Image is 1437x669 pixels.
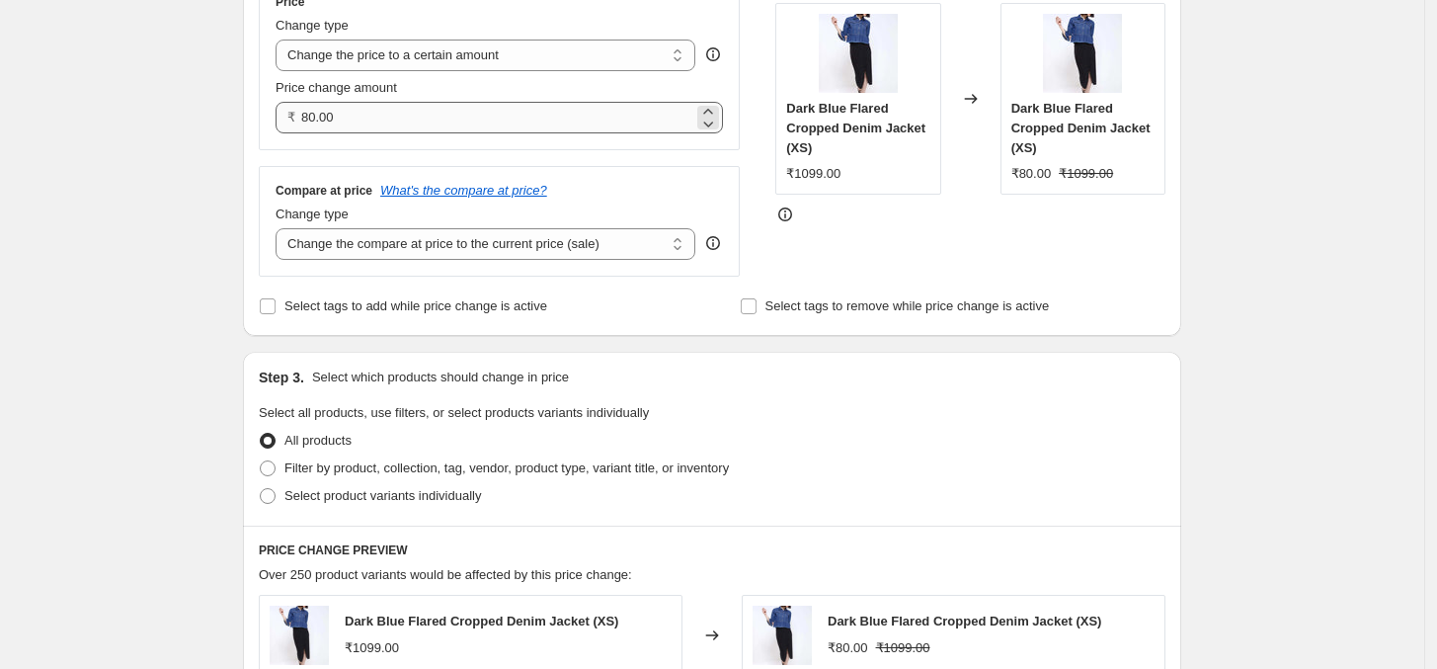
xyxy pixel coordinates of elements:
span: Select tags to remove while price change is active [765,298,1050,313]
strike: ₹1099.00 [876,638,930,658]
input: 80.00 [301,102,693,133]
span: Select product variants individually [284,488,481,503]
img: F_03_IMG0089-_1080-x-1618_80x.jpg [270,606,329,665]
div: help [703,44,723,64]
button: What's the compare at price? [380,183,547,198]
span: Filter by product, collection, tag, vendor, product type, variant title, or inventory [284,460,729,475]
div: ₹80.00 [1011,164,1052,184]
span: Over 250 product variants would be affected by this price change: [259,567,632,582]
div: ₹1099.00 [345,638,399,658]
span: Dark Blue Flared Cropped Denim Jacket (XS) [786,101,925,155]
div: ₹80.00 [828,638,868,658]
h2: Step 3. [259,368,304,387]
h3: Compare at price [276,183,372,199]
img: F_03_IMG0089-_1080-x-1618_80x.jpg [1043,14,1122,93]
strike: ₹1099.00 [1059,164,1113,184]
img: F_03_IMG0089-_1080-x-1618_80x.jpg [819,14,898,93]
span: Dark Blue Flared Cropped Denim Jacket (XS) [828,614,1101,628]
p: Select which products should change in price [312,368,569,387]
span: Select tags to add while price change is active [284,298,547,313]
h6: PRICE CHANGE PREVIEW [259,543,1165,558]
div: ₹1099.00 [786,164,840,184]
span: Change type [276,18,349,33]
div: help [703,233,723,253]
span: Change type [276,207,349,221]
span: Price change amount [276,80,397,95]
span: ₹ [287,110,295,125]
span: Dark Blue Flared Cropped Denim Jacket (XS) [345,614,618,628]
img: F_03_IMG0089-_1080-x-1618_80x.jpg [753,606,812,665]
span: Dark Blue Flared Cropped Denim Jacket (XS) [1011,101,1151,155]
span: Select all products, use filters, or select products variants individually [259,405,649,420]
span: All products [284,433,352,448]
